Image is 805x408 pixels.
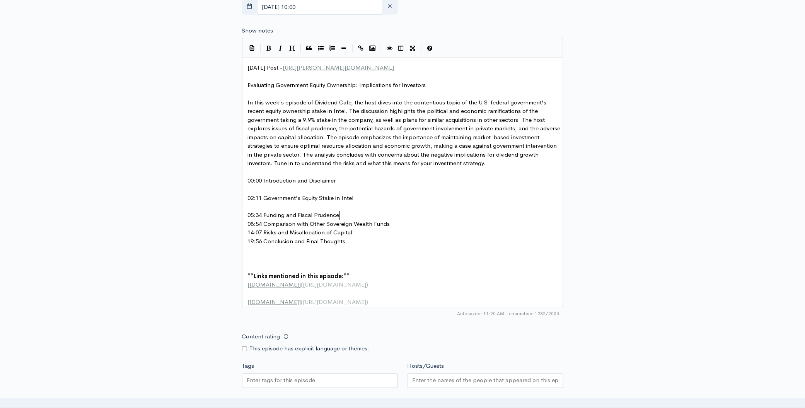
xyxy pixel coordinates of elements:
[287,43,298,54] button: Heading
[248,99,562,167] span: In this week's episode of Dividend Cafe, the host dives into the contentious topic of the U.S. fe...
[250,281,299,289] span: [DOMAIN_NAME]
[338,43,350,54] button: Insert Horizontal Line
[248,220,390,228] span: 08:54 Comparison with Other Sovereign Wealth Funds
[248,177,336,184] span: 00:00 Introduction and Disclaimer
[407,362,444,371] label: Hosts/Guests
[246,42,258,53] button: Insert Show Notes Template
[248,229,353,236] span: 14:07 Risks and Misallocation of Capital
[248,81,426,89] span: Evaluating Government Equity Ownership: Implications for Investors
[407,43,419,54] button: Toggle Fullscreen
[327,43,338,54] button: Numbered List
[457,311,505,318] span: Autosaved: 11:20 AM
[248,238,346,245] span: 19:56 Conclusion and Final Thoughts
[248,212,339,219] span: 05:34 Funding and Fiscal Prudence
[275,43,287,54] button: Italic
[355,43,367,54] button: Create Link
[248,281,250,289] span: [
[352,44,353,53] i: |
[303,299,367,306] span: [URL][DOMAIN_NAME]
[301,299,303,306] span: (
[283,64,394,71] span: [URL][PERSON_NAME][DOMAIN_NAME]
[381,44,382,53] i: |
[248,64,394,71] span: [DATE] Post -
[248,194,354,201] span: 02:11 Government's Equity Stake in Intel
[367,43,379,54] button: Insert Image
[412,376,558,385] input: Enter the names of the people that appeared on this episode
[367,281,368,289] span: )
[250,299,299,306] span: [DOMAIN_NAME]
[263,43,275,54] button: Bold
[367,299,368,306] span: )
[301,281,303,289] span: (
[254,273,344,280] span: Links mentioned in this episode:
[315,43,327,54] button: Generic List
[396,43,407,54] button: Toggle Side by Side
[250,345,370,353] label: This episode has explicit language or themes.
[424,43,436,54] button: Markdown Guide
[247,376,317,385] input: Enter tags for this episode
[242,26,273,35] label: Show notes
[421,44,422,53] i: |
[299,299,301,306] span: ]
[509,311,559,318] span: 1382/2000
[242,362,254,371] label: Tags
[260,44,261,53] i: |
[384,43,396,54] button: Toggle Preview
[304,43,315,54] button: Quote
[303,281,367,289] span: [URL][DOMAIN_NAME]
[242,329,280,345] label: Content rating
[299,281,301,289] span: ]
[248,299,250,306] span: [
